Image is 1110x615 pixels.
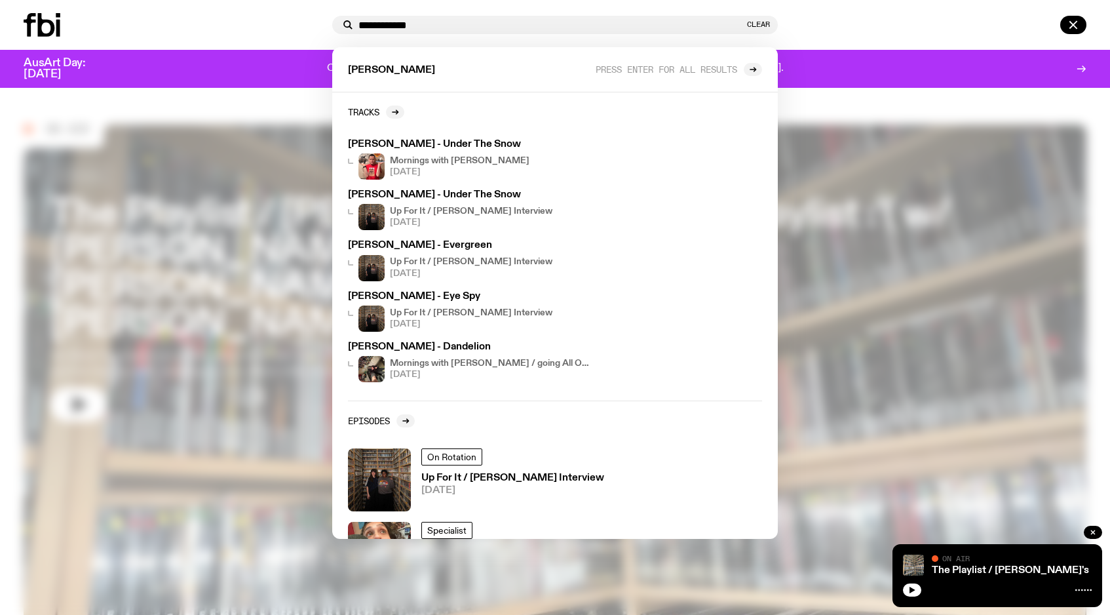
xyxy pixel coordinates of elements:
h3: [PERSON_NAME] - Under The Snow [348,190,589,200]
h4: Up For It / [PERSON_NAME] Interview [390,309,552,317]
img: A 0.5x selfie taken from above of Jim in the studio holding up a peace sign. [358,356,385,382]
span: [PERSON_NAME] [348,66,435,75]
a: [PERSON_NAME] - EvergreenUp For It / [PERSON_NAME] Interview[DATE] [343,235,594,286]
span: [DATE] [390,269,552,278]
h3: [PERSON_NAME] - Under The Snow [348,140,589,149]
span: [DATE] [390,320,552,328]
h4: Mornings with [PERSON_NAME] / going All Out [390,359,589,368]
span: [DATE] [390,218,552,227]
a: On RotationUp For It / [PERSON_NAME] Interview[DATE] [343,443,767,517]
h2: Tracks [348,107,379,117]
img: A corner shot of the fbi music library [903,555,924,576]
h4: Up For It / [PERSON_NAME] Interview [390,258,552,266]
a: [PERSON_NAME] - Eye SpyUp For It / [PERSON_NAME] Interview[DATE] [343,287,594,337]
span: On Air [942,554,970,563]
h3: [PERSON_NAME] - Dandelion [348,342,589,352]
a: [PERSON_NAME] - Under The SnowUp For It / [PERSON_NAME] Interview[DATE] [343,185,594,235]
h3: Up For It / [PERSON_NAME] Interview [421,473,604,483]
a: Episodes [348,414,415,427]
a: [PERSON_NAME] - Under The SnowMornings with [PERSON_NAME][DATE] [343,134,594,185]
a: Specialist☼ THE BRIDGE WITH KEZ - [PERSON_NAME] PREMIERE ☼[DATE] [343,517,767,590]
span: [DATE] [421,486,604,496]
h3: [PERSON_NAME] - Evergreen [348,241,589,250]
h3: AusArt Day: [DATE] [24,58,107,80]
h4: Up For It / [PERSON_NAME] Interview [390,207,552,216]
span: Press enter for all results [596,64,737,74]
h2: Episodes [348,416,390,426]
a: [PERSON_NAME] - DandelionA 0.5x selfie taken from above of Jim in the studio holding up a peace s... [343,337,594,387]
span: [DATE] [390,168,529,176]
button: Clear [747,21,770,28]
a: Press enter for all results [596,63,762,76]
span: [DATE] [390,370,589,379]
h4: Mornings with [PERSON_NAME] [390,157,529,165]
a: Tracks [348,106,404,119]
p: One day. One community. One frequency worth fighting for. Donate to support [DOMAIN_NAME]. [327,63,784,75]
h3: [PERSON_NAME] - Eye Spy [348,292,589,302]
